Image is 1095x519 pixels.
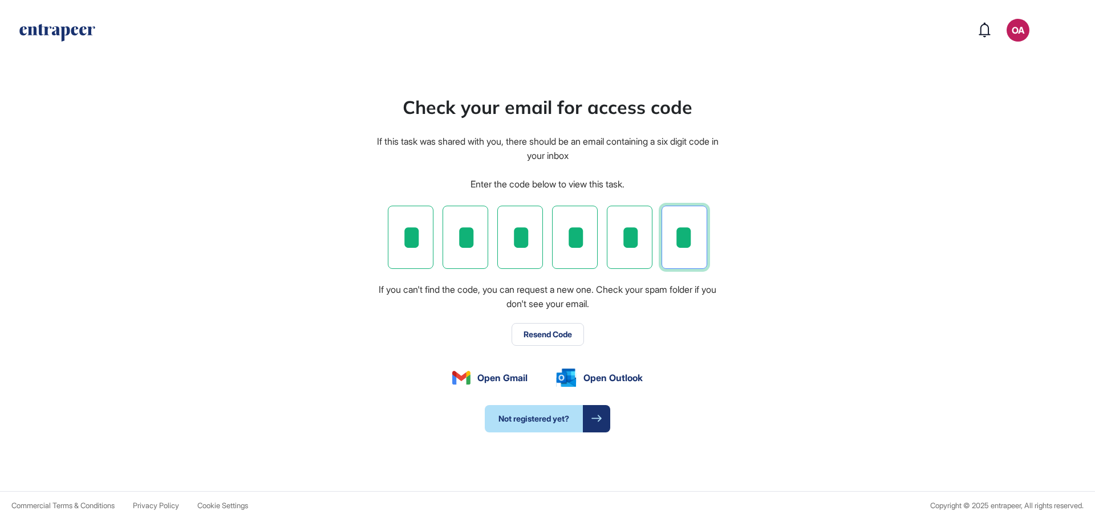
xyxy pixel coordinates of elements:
[452,371,528,385] a: Open Gmail
[512,323,584,346] button: Resend Code
[197,501,248,510] span: Cookie Settings
[197,501,248,510] a: Cookie Settings
[556,369,643,387] a: Open Outlook
[133,501,179,510] a: Privacy Policy
[375,283,720,312] div: If you can't find the code, you can request a new one. Check your spam folder if you don't see yo...
[375,134,720,164] div: If this task was shared with you, there should be an email containing a six digit code in your inbox
[485,405,610,432] a: Not registered yet?
[471,177,624,192] div: Enter the code below to view this task.
[930,501,1084,510] div: Copyright © 2025 entrapeer, All rights reserved.
[11,501,115,510] a: Commercial Terms & Conditions
[583,371,643,385] span: Open Outlook
[485,405,583,432] span: Not registered yet?
[403,93,692,121] div: Check your email for access code
[18,24,96,46] a: entrapeer-logo
[477,371,528,385] span: Open Gmail
[1007,19,1029,42] button: OA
